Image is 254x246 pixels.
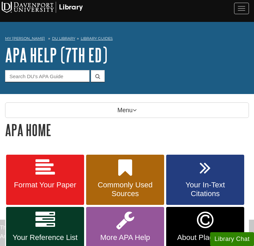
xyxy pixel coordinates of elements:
[11,181,79,189] span: Format Your Paper
[91,233,159,242] span: More APA Help
[210,232,254,246] button: Library Chat
[5,102,249,118] p: Menu
[2,2,83,13] img: Davenport University Logo
[11,233,79,242] span: Your Reference List
[91,181,159,198] span: Commonly Used Sources
[5,70,90,82] input: Search DU's APA Guide
[171,233,239,242] span: About Plagiarism
[166,155,244,205] a: Your In-Text Citations
[6,155,84,205] a: Format Your Paper
[5,121,249,139] h1: APA Home
[86,155,164,205] a: Commonly Used Sources
[52,36,75,41] a: DU Library
[171,181,239,198] span: Your In-Text Citations
[81,36,113,41] a: Library Guides
[5,44,107,65] a: APA Help (7th Ed)
[5,36,45,41] a: My [PERSON_NAME]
